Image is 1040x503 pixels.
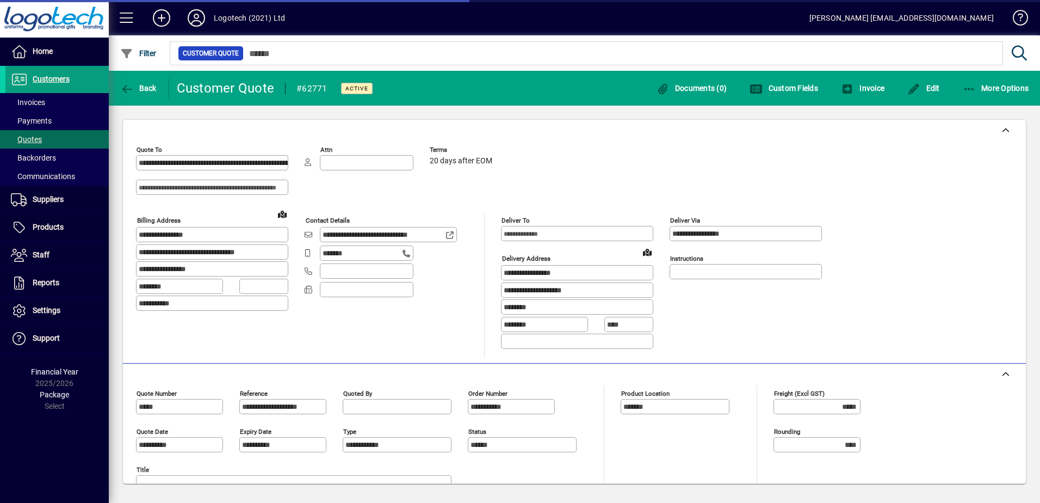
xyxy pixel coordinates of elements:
[183,48,239,59] span: Customer Quote
[5,149,109,167] a: Backorders
[120,49,157,58] span: Filter
[214,9,285,27] div: Logotech (2021) Ltd
[33,75,70,83] span: Customers
[838,78,887,98] button: Invoice
[137,389,177,397] mat-label: Quote number
[137,427,168,435] mat-label: Quote date
[670,217,700,224] mat-label: Deliver via
[33,334,60,342] span: Support
[320,146,332,154] mat-label: Attn
[621,389,670,397] mat-label: Product location
[11,98,45,107] span: Invoices
[33,278,59,287] span: Reports
[177,79,275,97] div: Customer Quote
[907,84,940,93] span: Edit
[137,146,162,154] mat-label: Quote To
[905,78,943,98] button: Edit
[345,85,368,92] span: Active
[33,223,64,231] span: Products
[809,9,994,27] div: [PERSON_NAME] [EMAIL_ADDRESS][DOMAIN_NAME]
[33,250,49,259] span: Staff
[670,255,703,262] mat-label: Instructions
[5,38,109,65] a: Home
[1005,2,1026,38] a: Knowledge Base
[120,84,157,93] span: Back
[430,157,492,165] span: 20 days after EOM
[639,243,656,261] a: View on map
[430,146,495,154] span: Terms
[5,214,109,241] a: Products
[33,195,64,204] span: Suppliers
[137,465,149,473] mat-label: Title
[774,389,825,397] mat-label: Freight (excl GST)
[117,78,159,98] button: Back
[33,306,60,315] span: Settings
[240,389,268,397] mat-label: Reference
[11,116,52,125] span: Payments
[240,427,271,435] mat-label: Expiry date
[468,389,507,397] mat-label: Order number
[109,78,169,98] app-page-header-button: Back
[774,427,800,435] mat-label: Rounding
[5,297,109,324] a: Settings
[117,44,159,63] button: Filter
[11,135,42,144] span: Quotes
[5,242,109,269] a: Staff
[11,172,75,181] span: Communications
[747,78,821,98] button: Custom Fields
[296,80,327,97] div: #62771
[841,84,884,93] span: Invoice
[5,130,109,149] a: Quotes
[656,84,727,93] span: Documents (0)
[5,269,109,297] a: Reports
[468,427,486,435] mat-label: Status
[5,93,109,112] a: Invoices
[343,427,356,435] mat-label: Type
[40,390,69,399] span: Package
[750,84,818,93] span: Custom Fields
[502,217,530,224] mat-label: Deliver To
[274,205,291,223] a: View on map
[33,47,53,56] span: Home
[31,367,78,376] span: Financial Year
[343,389,372,397] mat-label: Quoted by
[5,112,109,130] a: Payments
[653,78,729,98] button: Documents (0)
[963,84,1029,93] span: More Options
[5,186,109,213] a: Suppliers
[5,167,109,186] a: Communications
[144,8,179,28] button: Add
[960,78,1032,98] button: More Options
[179,8,214,28] button: Profile
[11,154,56,162] span: Backorders
[5,325,109,352] a: Support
